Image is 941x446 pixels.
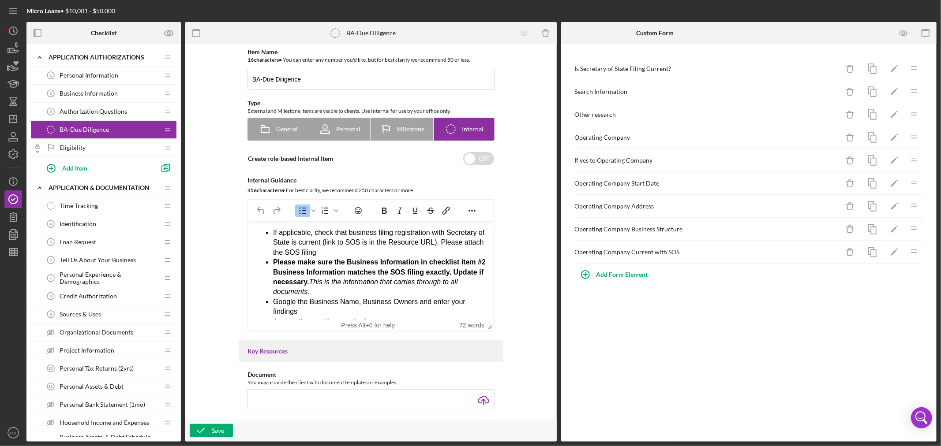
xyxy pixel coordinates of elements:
div: Add Form Element [596,266,648,283]
span: BA-Due Diligence [60,126,109,133]
div: Bullet list [295,204,317,217]
b: Micro Loans [26,7,60,15]
div: Add Item [62,160,87,176]
span: Organizational Documents [60,329,133,336]
div: Press the Up and Down arrow keys to resize the editor. [484,320,494,331]
b: Custom Form [636,30,674,37]
span: Sources & Uses [60,311,101,318]
tspan: 11 [49,384,53,389]
b: Checklist [91,30,116,37]
div: Other research [575,111,840,118]
tspan: 1 [50,73,52,78]
tspan: 10 [49,366,53,371]
span: Identification [60,220,96,227]
div: Open Intercom Messenger [911,407,932,428]
label: Create role-based Internal Item [248,155,333,162]
div: • $10,001 - $50,000 [26,7,115,15]
div: Key Resources [247,348,495,355]
span: Personal [336,126,360,133]
div: Save [212,424,224,437]
li: Google the Business Name, Business Owners and enter your findings [25,76,238,96]
span: Eligibility [60,144,86,151]
text: MK [10,431,17,435]
span: Authorization Questions [60,108,127,115]
tspan: 5 [50,240,52,244]
body: Rich Text Area. Press ALT-0 for help. [7,7,238,106]
li: Answer the questions on the form. [25,96,238,106]
tspan: 9 [50,312,52,316]
button: Save [190,424,233,437]
span: Business Information [60,90,118,97]
button: Insert/edit link [439,204,454,217]
em: This is the information that carries through to all documents. [25,57,210,74]
iframe: Rich Text Area [248,221,494,320]
button: Redo [269,204,284,217]
div: Item Name [247,48,495,56]
div: BA-Due Diligence [346,30,396,37]
button: Add Form Element [574,266,657,283]
strong: Please make sure the Business Information in checklist item #2 Business Information matches the S... [25,37,237,65]
div: Application & Documentation [49,184,159,191]
span: Personal Tax Returns (2yrs) [60,365,134,372]
div: If yes to Operating Company [575,157,840,164]
div: External and Milestone items are visible to clients. Use Internal for use by your office only. [247,107,495,115]
button: Strikethrough [423,204,438,217]
div: Operating Company Start Date [575,180,840,187]
b: 16 character s • [247,56,282,63]
span: Project Information [60,347,114,354]
div: Numbered list [318,204,340,217]
span: Internal [462,126,484,133]
button: MK [4,424,22,442]
tspan: 6 [50,258,52,262]
div: Application Authorizations [49,54,159,61]
div: Operating Company Business Structure [575,226,840,233]
button: 72 words [459,322,484,329]
button: Reveal or hide additional toolbar items [465,204,480,217]
div: Press Alt+0 for help [330,322,407,329]
tspan: 2 [50,91,52,96]
div: Document [247,371,495,378]
span: Personal Bank Statement (1mo) [60,401,145,408]
button: Italic [392,204,407,217]
b: 456 character s • [247,187,285,193]
span: Milestone [397,126,424,133]
div: Operating Company Address [575,203,840,210]
button: Undo [254,204,269,217]
span: Credit Authorization [60,293,117,300]
span: Time Tracking [60,202,98,209]
button: Emojis [351,204,366,217]
div: For best clarity, we recommend 250 characters or more. [247,186,495,195]
span: Tell Us About Your Business [60,256,136,264]
div: You can enter any number you'd like, but for best clarity we recommend 50 or less. [247,56,495,64]
tspan: 7 [50,276,52,280]
div: Internal Guidance [247,177,495,184]
div: Search Information [575,88,840,95]
tspan: 8 [50,294,52,298]
li: If applicable, check that business filing registration with Secretary of State is current (link t... [25,7,238,37]
span: Personal Experience & Demographics [60,271,159,285]
tspan: 4 [50,222,52,226]
div: You may provide the client with document templates or examples. [247,378,495,387]
span: General [276,126,298,133]
div: Operating Company Current with SOS [575,249,840,256]
button: Underline [408,204,423,217]
tspan: 3 [50,109,52,114]
button: Add Item [40,159,154,177]
div: Operating Company [575,134,840,141]
div: Is Secretary of State Filing Current? [575,65,840,72]
button: Bold [377,204,392,217]
span: Loan Request [60,238,96,245]
div: Type [247,100,495,107]
span: Personal Assets & Debt [60,383,124,390]
span: Household Income and Expenses [60,419,149,426]
span: Personal Information [60,72,118,79]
